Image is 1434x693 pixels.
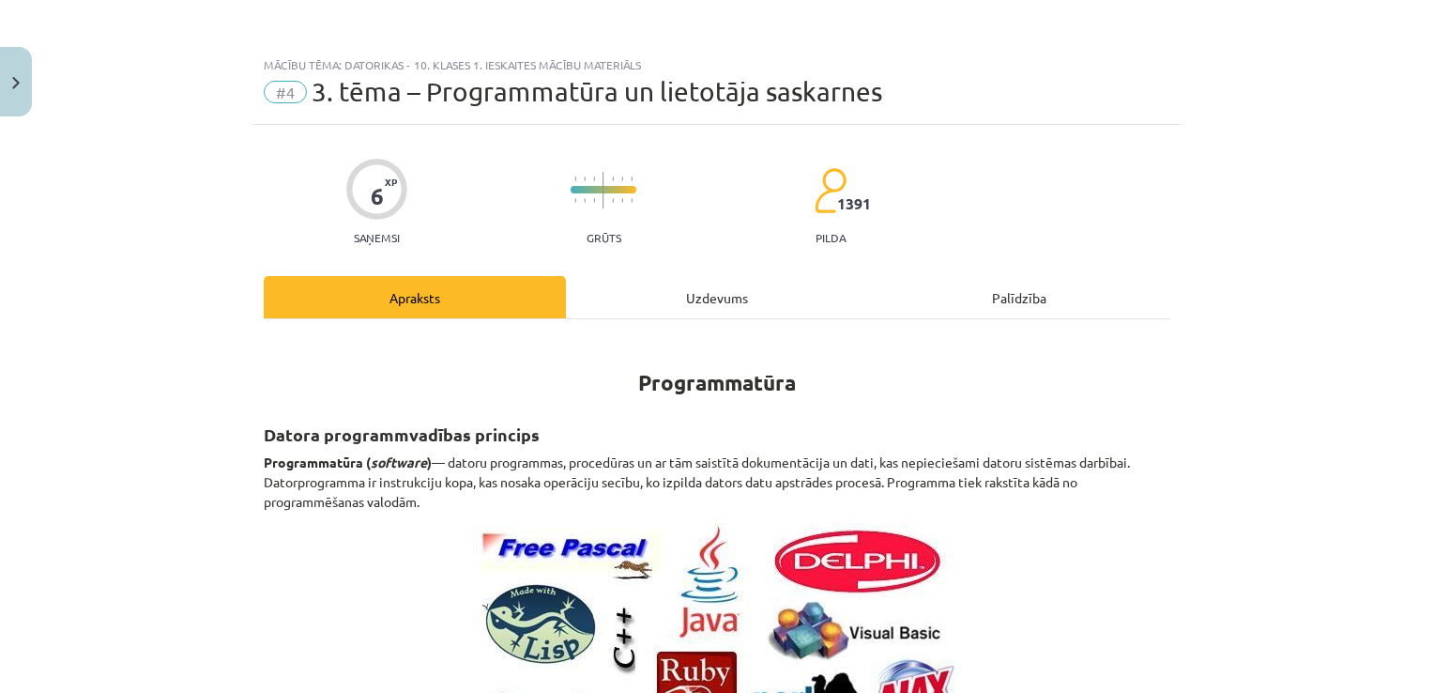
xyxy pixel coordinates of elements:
[566,276,868,318] div: Uzdevums
[264,276,566,318] div: Apraksts
[631,177,633,181] img: icon-short-line-57e1e144782c952c97e751825c79c345078a6d821885a25fce030b3d8c18986b.svg
[346,231,407,244] p: Saņemsi
[603,172,604,208] img: icon-long-line-d9ea69661e0d244f92f715978eff75569469978d946b2353a9bb055b3ed8787d.svg
[837,195,871,212] span: 1391
[264,58,1170,71] div: Mācību tēma: Datorikas - 10. klases 1. ieskaites mācību materiāls
[574,198,576,203] img: icon-short-line-57e1e144782c952c97e751825c79c345078a6d821885a25fce030b3d8c18986b.svg
[584,198,586,203] img: icon-short-line-57e1e144782c952c97e751825c79c345078a6d821885a25fce030b3d8c18986b.svg
[593,177,595,181] img: icon-short-line-57e1e144782c952c97e751825c79c345078a6d821885a25fce030b3d8c18986b.svg
[593,198,595,203] img: icon-short-line-57e1e144782c952c97e751825c79c345078a6d821885a25fce030b3d8c18986b.svg
[385,177,397,187] span: XP
[584,177,586,181] img: icon-short-line-57e1e144782c952c97e751825c79c345078a6d821885a25fce030b3d8c18986b.svg
[631,198,633,203] img: icon-short-line-57e1e144782c952c97e751825c79c345078a6d821885a25fce030b3d8c18986b.svg
[312,76,882,107] span: 3. tēma – Programmatūra un lietotāja saskarnes
[371,183,384,209] div: 6
[371,454,427,470] em: software
[621,198,623,203] img: icon-short-line-57e1e144782c952c97e751825c79c345078a6d821885a25fce030b3d8c18986b.svg
[612,177,614,181] img: icon-short-line-57e1e144782c952c97e751825c79c345078a6d821885a25fce030b3d8c18986b.svg
[816,231,846,244] p: pilda
[264,423,540,445] strong: Datora programmvadības princips
[264,453,1170,512] p: — datoru programmas, procedūras un ar tām saistītā dokumentācija un dati, kas nepieciešami datoru...
[621,177,623,181] img: icon-short-line-57e1e144782c952c97e751825c79c345078a6d821885a25fce030b3d8c18986b.svg
[264,454,432,470] strong: Programmatūra ( )
[574,177,576,181] img: icon-short-line-57e1e144782c952c97e751825c79c345078a6d821885a25fce030b3d8c18986b.svg
[12,77,20,89] img: icon-close-lesson-0947bae3869378f0d4975bcd49f059093ad1ed9edebbc8119c70593378902aed.svg
[587,231,621,244] p: Grūts
[612,198,614,203] img: icon-short-line-57e1e144782c952c97e751825c79c345078a6d821885a25fce030b3d8c18986b.svg
[264,81,307,103] span: #4
[814,167,847,214] img: students-c634bb4e5e11cddfef0936a35e636f08e4e9abd3cc4e673bd6f9a4125e45ecb1.svg
[638,369,796,396] strong: Programmatūra
[868,276,1170,318] div: Palīdzība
